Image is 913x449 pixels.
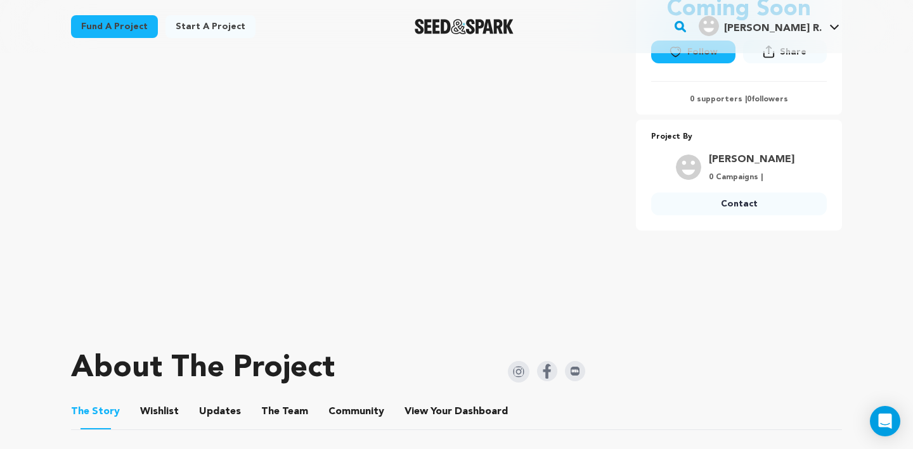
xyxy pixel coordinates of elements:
p: 0 Campaigns | [709,172,794,182]
p: Project By [651,130,827,144]
div: Alspach R.'s Profile [699,16,822,36]
div: Open Intercom Messenger [870,406,900,436]
span: 0 [747,96,751,103]
span: Share [743,40,827,68]
a: ViewYourDashboard [405,404,510,419]
img: Seed&Spark Logo Dark Mode [415,19,514,34]
a: Alspach R.'s Profile [696,13,842,36]
a: Fund a project [71,15,158,38]
a: Seed&Spark Homepage [415,19,514,34]
img: Seed&Spark Facebook Icon [537,361,557,381]
span: The [71,404,89,419]
span: Story [71,404,120,419]
span: Wishlist [140,404,179,419]
span: Alspach R.'s Profile [696,13,842,40]
h1: About The Project [71,353,335,384]
a: Contact [651,193,827,215]
p: 0 supporters | followers [651,94,827,104]
span: Community [328,404,384,419]
span: Team [261,404,308,419]
span: Updates [199,404,241,419]
span: Dashboard [455,404,508,419]
img: Seed&Spark Instagram Icon [508,361,529,383]
span: [PERSON_NAME] R. [724,23,822,34]
img: Seed&Spark IMDB Icon [565,361,585,381]
span: Your [405,404,510,419]
img: user.png [699,16,719,36]
a: Start a project [165,15,256,38]
a: Goto Alspach Rosalie profile [709,152,794,167]
span: The [261,404,280,419]
img: user.png [676,155,701,180]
